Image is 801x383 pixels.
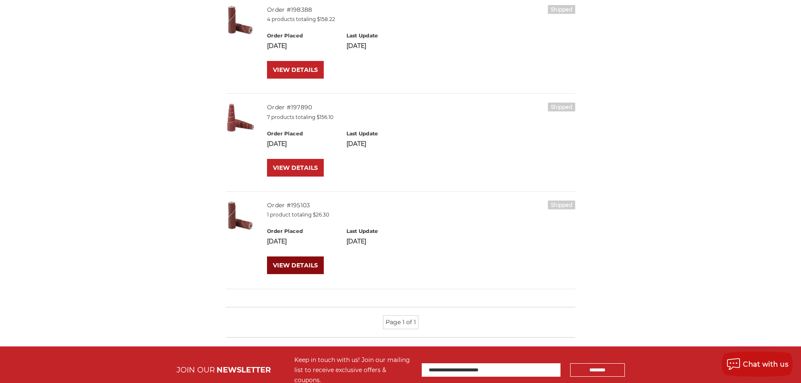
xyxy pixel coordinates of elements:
h6: Last Update [346,32,417,40]
li: Page 1 of 1 [383,315,418,329]
p: 1 product totaling $26.30 [267,211,575,219]
span: [DATE] [346,238,366,245]
button: Chat with us [722,351,793,377]
a: Order #197890 [267,103,312,111]
h6: Order Placed [267,32,337,40]
span: [DATE] [267,140,287,148]
p: 4 products totaling $158.22 [267,16,575,23]
h6: Last Update [346,227,417,235]
a: VIEW DETAILS [267,256,324,274]
h6: Order Placed [267,227,337,235]
h6: Shipped [548,103,575,111]
p: 7 products totaling $156.10 [267,114,575,121]
img: Cartridge Roll 3/8" x 1-1/2" x 1/8" Straight [226,201,255,230]
img: Cartridge Roll 3/8" x 1-1/2" x 1/8" Full Tapered [226,103,255,132]
a: VIEW DETAILS [267,61,324,79]
h6: Shipped [548,5,575,14]
h6: Shipped [548,201,575,209]
a: Order #195103 [267,201,310,209]
span: [DATE] [346,140,366,148]
span: [DATE] [267,238,287,245]
span: NEWSLETTER [217,365,271,375]
span: [DATE] [267,42,287,50]
img: Cartridge Roll 1/2" x 1-1/2" x 1/8" Straight [226,5,255,34]
h6: Order Placed [267,130,337,137]
span: JOIN OUR [177,365,215,375]
h6: Last Update [346,130,417,137]
a: Order #198388 [267,6,312,13]
a: VIEW DETAILS [267,159,324,177]
span: [DATE] [346,42,366,50]
span: Chat with us [743,360,788,368]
